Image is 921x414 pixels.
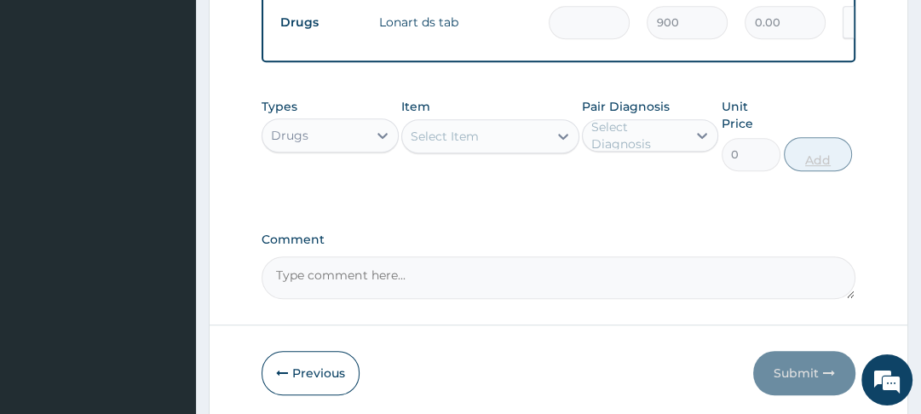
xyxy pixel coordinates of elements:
label: Unit Price [722,98,781,132]
textarea: Type your message and hit 'Enter' [9,252,325,312]
label: Comment [262,233,855,247]
div: Chat with us now [89,95,286,118]
div: Minimize live chat window [279,9,320,49]
img: d_794563401_company_1708531726252_794563401 [32,85,69,128]
label: Pair Diagnosis [582,98,670,115]
div: Select Item [411,128,479,145]
td: Drugs [272,7,370,38]
span: We're online! [99,108,235,280]
button: Submit [753,351,855,395]
label: Item [401,98,430,115]
label: Types [262,100,297,114]
div: Select Diagnosis [591,118,685,152]
div: Drugs [271,127,308,144]
td: Lonart ds tab [370,5,540,39]
button: Add [784,137,852,171]
button: Previous [262,351,360,395]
